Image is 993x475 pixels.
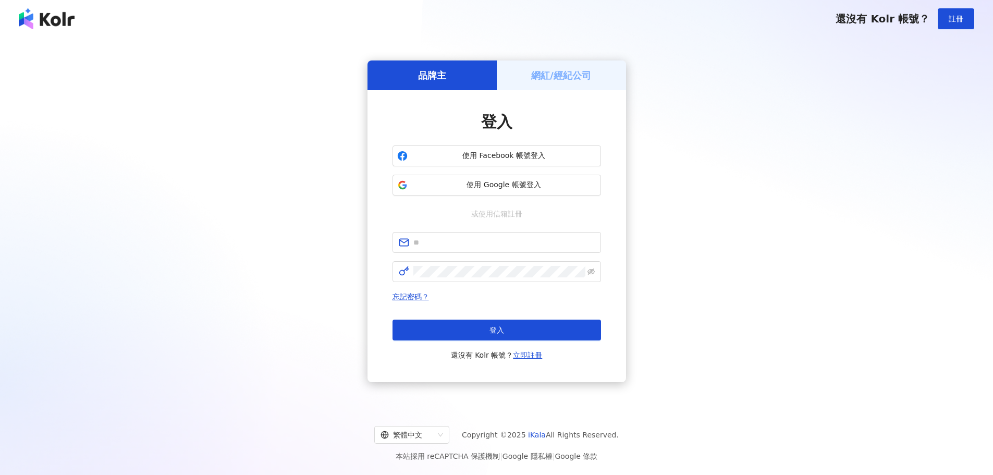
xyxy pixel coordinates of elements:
[462,429,619,441] span: Copyright © 2025 All Rights Reserved.
[836,13,929,25] span: 還沒有 Kolr 帳號？
[393,320,601,340] button: 登入
[19,8,75,29] img: logo
[513,351,542,359] a: 立即註冊
[412,151,596,161] span: 使用 Facebook 帳號登入
[938,8,974,29] button: 註冊
[451,349,543,361] span: 還沒有 Kolr 帳號？
[502,452,553,460] a: Google 隱私權
[949,15,963,23] span: 註冊
[528,431,546,439] a: iKala
[393,175,601,196] button: 使用 Google 帳號登入
[396,450,597,462] span: 本站採用 reCAPTCHA 保護機制
[555,452,597,460] a: Google 條款
[553,452,555,460] span: |
[381,427,434,443] div: 繁體中文
[500,452,502,460] span: |
[481,113,512,131] span: 登入
[531,69,591,82] h5: 網紅/經紀公司
[587,268,595,275] span: eye-invisible
[418,69,446,82] h5: 品牌主
[489,326,504,334] span: 登入
[464,208,530,220] span: 或使用信箱註冊
[393,145,601,166] button: 使用 Facebook 帳號登入
[412,180,596,190] span: 使用 Google 帳號登入
[393,293,429,301] a: 忘記密碼？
